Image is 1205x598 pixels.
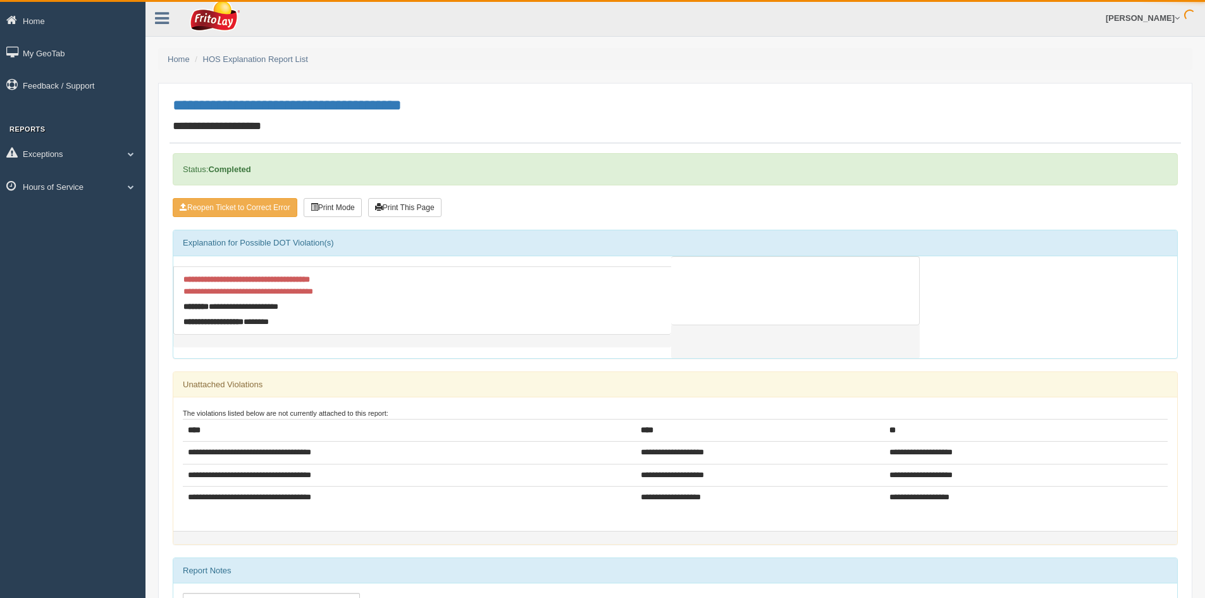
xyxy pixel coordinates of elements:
[173,558,1177,583] div: Report Notes
[203,54,308,64] a: HOS Explanation Report List
[304,198,362,217] button: Print Mode
[368,198,442,217] button: Print This Page
[183,409,388,417] small: The violations listed below are not currently attached to this report:
[168,54,190,64] a: Home
[173,198,297,217] button: Reopen Ticket
[208,165,250,174] strong: Completed
[173,230,1177,256] div: Explanation for Possible DOT Violation(s)
[173,372,1177,397] div: Unattached Violations
[173,153,1178,185] div: Status:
